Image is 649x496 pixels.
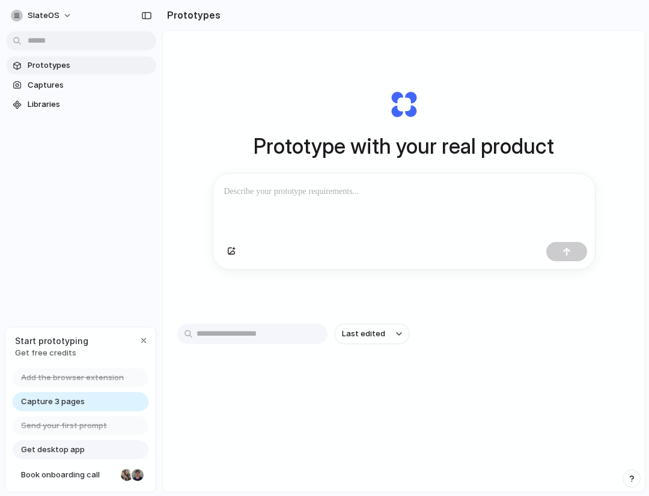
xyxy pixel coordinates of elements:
[21,444,85,456] span: Get desktop app
[6,76,156,94] a: Captures
[21,420,107,432] span: Send your first prompt
[120,468,134,482] div: Nicole Kubica
[335,324,409,344] button: Last edited
[15,347,88,359] span: Get free credits
[15,334,88,347] span: Start prototyping
[254,130,554,162] h1: Prototype with your real product
[28,10,59,22] span: SlateOS
[28,79,151,91] span: Captures
[162,8,221,22] h2: Prototypes
[130,468,145,482] div: Christian Iacullo
[28,98,151,110] span: Libraries
[13,440,148,459] a: Get desktop app
[6,95,156,113] a: Libraries
[21,372,124,384] span: Add the browser extension
[28,59,151,71] span: Prototypes
[342,328,385,340] span: Last edited
[13,465,148,485] a: Book onboarding call
[6,6,78,25] button: SlateOS
[6,56,156,74] a: Prototypes
[21,469,116,481] span: Book onboarding call
[21,396,85,408] span: Capture 3 pages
